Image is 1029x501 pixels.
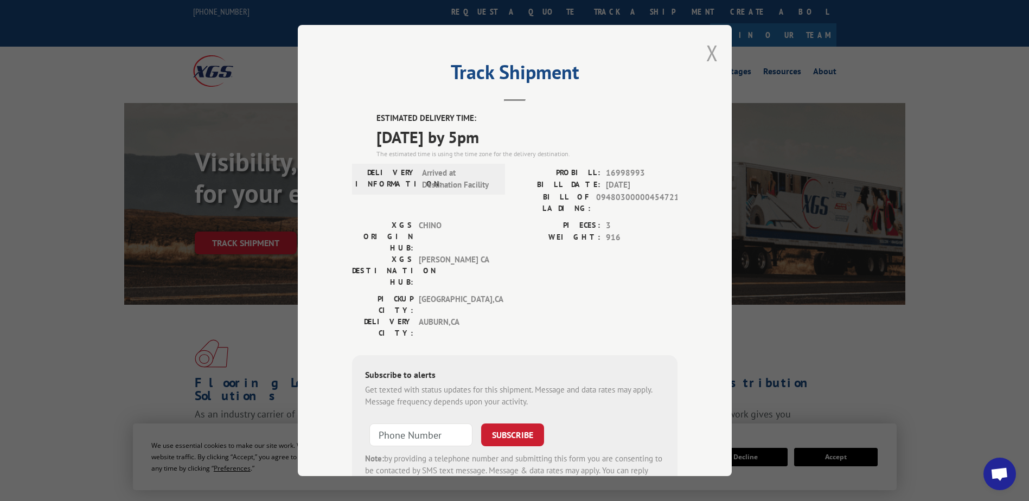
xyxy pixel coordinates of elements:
[606,220,678,232] span: 3
[515,191,591,214] label: BILL OF LADING:
[365,368,664,384] div: Subscribe to alerts
[376,149,678,159] div: The estimated time is using the time zone for the delivery destination.
[352,220,413,254] label: XGS ORIGIN HUB:
[419,293,492,316] span: [GEOGRAPHIC_DATA] , CA
[376,125,678,149] span: [DATE] by 5pm
[515,179,600,191] label: BILL DATE:
[606,232,678,244] span: 916
[515,220,600,232] label: PIECES:
[352,65,678,85] h2: Track Shipment
[515,232,600,244] label: WEIGHT:
[606,179,678,191] span: [DATE]
[365,453,384,464] strong: Note:
[983,458,1016,490] div: Open chat
[596,191,678,214] span: 09480300000454721
[481,423,544,446] button: SUBSCRIBE
[376,112,678,125] label: ESTIMATED DELIVERY TIME:
[515,167,600,179] label: PROBILL:
[352,316,413,339] label: DELIVERY CITY:
[419,254,492,288] span: [PERSON_NAME] CA
[369,423,472,446] input: Phone Number
[606,167,678,179] span: 16998993
[352,254,413,288] label: XGS DESTINATION HUB:
[419,220,492,254] span: CHINO
[365,453,664,490] div: by providing a telephone number and submitting this form you are consenting to be contacted by SM...
[365,384,664,408] div: Get texted with status updates for this shipment. Message and data rates may apply. Message frequ...
[355,167,417,191] label: DELIVERY INFORMATION:
[422,167,495,191] span: Arrived at Destination Facility
[352,293,413,316] label: PICKUP CITY:
[706,38,718,67] button: Close modal
[419,316,492,339] span: AUBURN , CA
